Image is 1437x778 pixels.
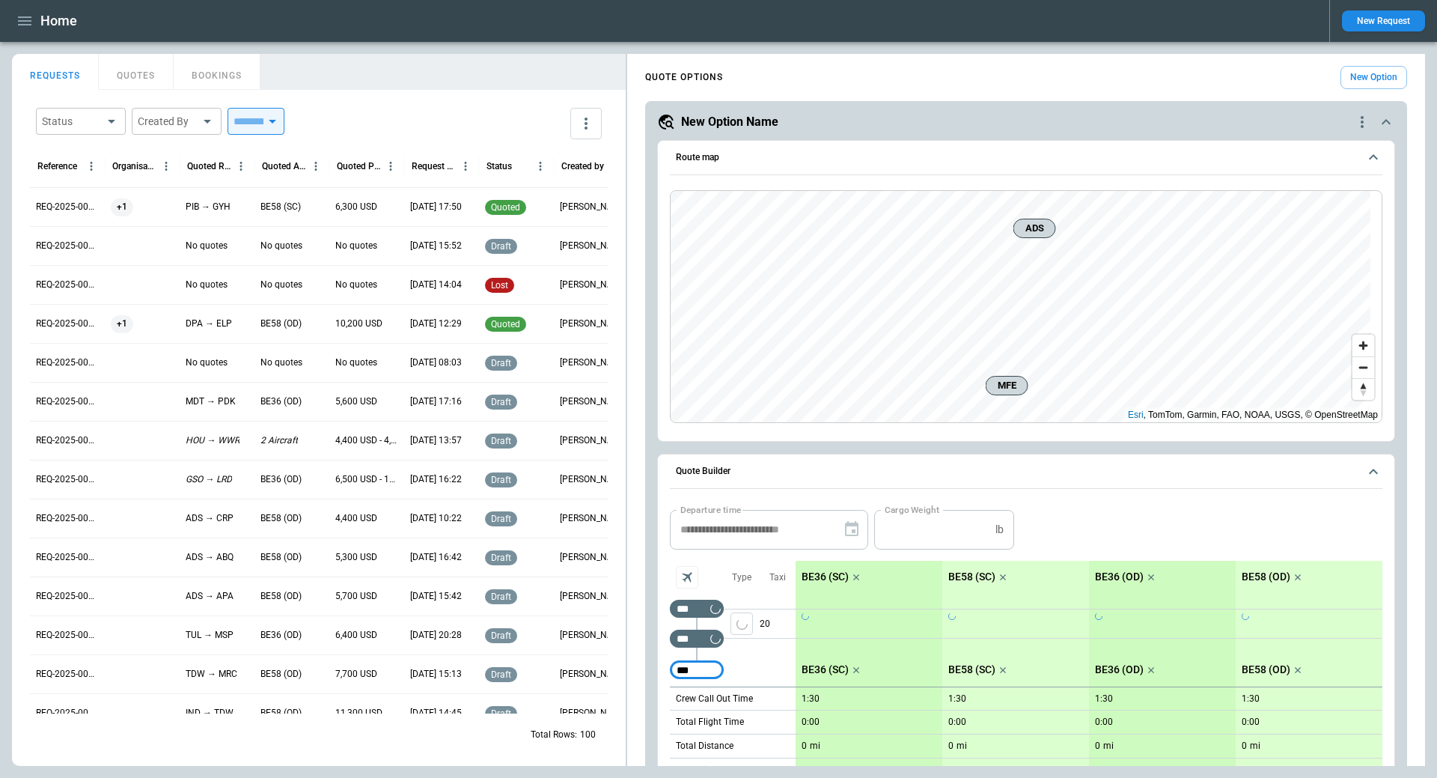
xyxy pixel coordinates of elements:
div: Created By [138,114,198,129]
span: MFE [992,378,1022,393]
p: BE58 (OD) [260,512,302,525]
p: 08/04/2025 16:22 [410,473,462,486]
p: REQ-2025-000249 [36,551,99,564]
button: Quoted Price column menu [381,156,400,176]
p: 5,700 USD [335,590,377,603]
span: draft [488,358,514,368]
button: Quoted Route column menu [231,156,251,176]
button: BOOKINGS [174,54,260,90]
p: No quotes [335,279,377,291]
p: Total Distance Cost [676,764,754,777]
p: BE58 (OD) [1242,663,1290,676]
p: 07/25/2025 15:13 [410,668,462,681]
button: REQUESTS [12,54,99,90]
p: REQ-2025-000248 [36,590,99,603]
label: Departure time [680,503,742,516]
span: draft [488,241,514,252]
p: 08/01/2025 10:22 [410,512,462,525]
p: 4,400 USD - 4,900 USD [335,434,398,447]
p: No quotes [335,240,377,252]
h5: New Option Name [681,114,778,130]
p: 0 USD [1095,765,1120,776]
p: Allen Maki [560,201,623,213]
p: BE58 (OD) [260,551,302,564]
span: draft [488,592,514,602]
p: REQ-2025-000257 [36,240,99,252]
p: REQ-2025-000250 [36,512,99,525]
p: 08/22/2025 14:04 [410,279,462,291]
p: 6,500 USD - 11,300 USD [335,473,398,486]
p: 1:30 [802,693,820,705]
p: mi [957,740,967,753]
span: lost [488,280,511,291]
p: PIB → GYH [186,201,231,213]
p: Total Distance [676,740,733,753]
p: 07/28/2025 20:28 [410,629,462,642]
p: Allen Maki [560,668,623,681]
p: 07/31/2025 16:42 [410,551,462,564]
p: George O'Bryan [560,434,623,447]
div: , TomTom, Garmin, FAO, NOAA, USGS, © OpenStreetMap [1128,407,1378,422]
p: 0:00 [1242,717,1260,728]
p: BE58 (SC) [260,201,301,213]
p: 0 [1242,741,1247,752]
p: Ben Gundermann [560,356,623,369]
span: draft [488,436,514,446]
p: Crew Call Out Time [676,693,753,705]
h4: QUOTE OPTIONS [645,74,723,81]
div: Created by [561,161,604,171]
p: 10,200 USD [335,317,382,330]
div: Too short [670,600,724,618]
p: BE36 (OD) [260,473,302,486]
p: No quotes [260,240,302,252]
button: more [570,108,602,139]
p: 1:30 [948,693,966,705]
button: New Request [1342,10,1425,31]
button: left aligned [730,613,753,635]
p: 20 [760,610,796,638]
p: REQ-2025-000247 [36,629,99,642]
label: Cargo Weight [885,503,939,516]
p: BE36 (SC) [802,663,849,676]
p: 100 [580,729,596,741]
button: QUOTES [99,54,174,90]
p: TDW → MRC [186,668,237,681]
p: No quotes [186,279,228,291]
p: 2 Aircraft [260,434,298,447]
p: mi [1103,740,1114,753]
p: 4,400 USD [335,512,377,525]
p: BE58 (OD) [260,317,302,330]
button: Zoom in [1352,335,1374,356]
p: ADS → APA [186,590,234,603]
p: Ben Gundermann [560,240,623,252]
button: New Option Namequote-option-actions [657,113,1395,131]
span: ADS [1020,221,1049,236]
canvas: Map [671,191,1370,423]
p: Total Rows: [531,729,577,741]
p: 08/19/2025 17:16 [410,395,462,408]
span: Type of sector [730,613,753,635]
p: No quotes [335,356,377,369]
p: George O'Bryan [560,629,623,642]
p: HOU → WWR [186,434,239,447]
p: 7,700 USD [335,668,377,681]
p: REQ-2025-000256 [36,279,99,291]
p: Ben Gundermann [560,279,623,291]
p: BE58 (OD) [1242,571,1290,583]
p: Allen Maki [560,395,623,408]
p: ADS → CRP [186,512,234,525]
p: mi [810,740,820,753]
p: 08/22/2025 08:03 [410,356,462,369]
p: 6,400 USD [335,629,377,642]
p: lb [995,523,1004,536]
p: 0 USD [1242,765,1266,776]
span: Aircraft selection [676,566,698,589]
p: REQ-2025-000252 [36,434,99,447]
div: Route map [670,190,1382,424]
span: draft [488,553,514,563]
p: GSO → LRD [186,473,232,486]
p: Total Flight Time [676,716,744,729]
p: DPA → ELP [186,317,232,330]
p: Allen Maki [560,590,623,603]
p: TUL → MSP [186,629,234,642]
